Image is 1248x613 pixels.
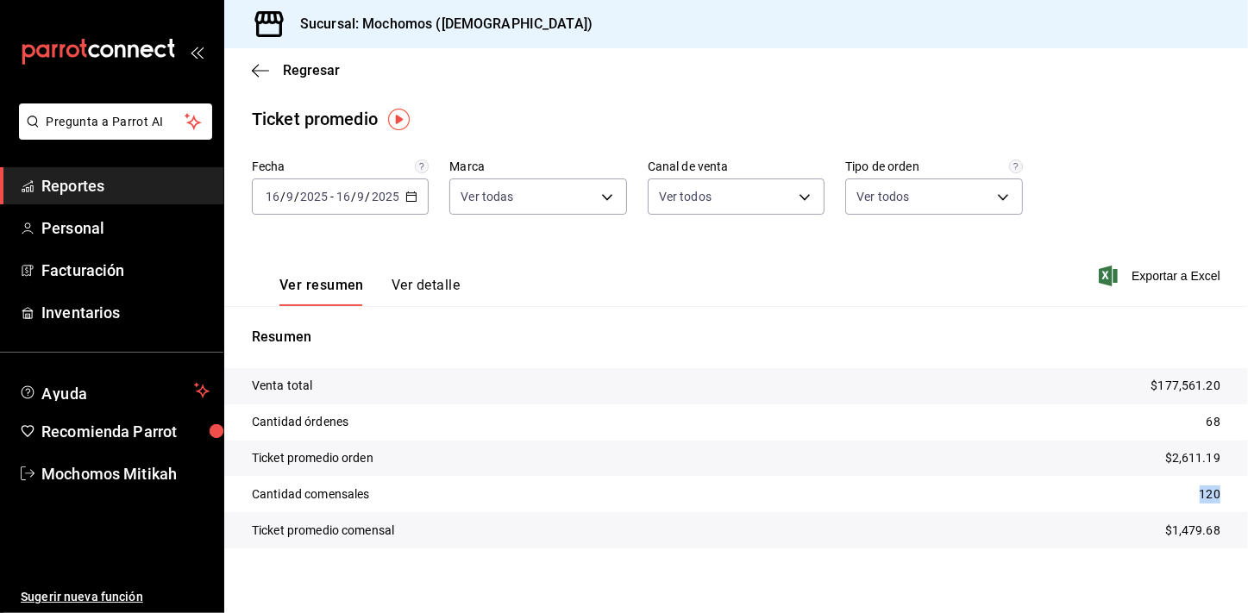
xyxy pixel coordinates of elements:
[41,259,210,282] span: Facturación
[252,522,394,540] p: Ticket promedio comensal
[330,190,334,203] span: -
[279,277,460,306] div: navigation tabs
[1165,522,1220,540] p: $1,479.68
[1165,449,1220,467] p: $2,611.19
[41,174,210,197] span: Reportes
[415,160,429,173] svg: Información delimitada a máximo 62 días.
[461,188,513,205] span: Ver todas
[265,190,280,203] input: --
[388,109,410,130] img: Tooltip marker
[252,106,378,132] div: Ticket promedio
[41,216,210,240] span: Personal
[252,377,312,395] p: Venta total
[1151,377,1220,395] p: $177,561.20
[299,190,329,203] input: ----
[41,380,187,401] span: Ayuda
[1009,160,1023,173] svg: Todas las órdenes contabilizan 1 comensal a excepción de órdenes de mesa con comensales obligator...
[856,188,909,205] span: Ver todos
[366,190,371,203] span: /
[285,190,294,203] input: --
[294,190,299,203] span: /
[371,190,400,203] input: ----
[252,449,373,467] p: Ticket promedio orden
[47,113,185,131] span: Pregunta a Parrot AI
[279,277,364,306] button: Ver resumen
[41,301,210,324] span: Inventarios
[19,103,212,140] button: Pregunta a Parrot AI
[41,462,210,485] span: Mochomos Mitikah
[1102,266,1220,286] button: Exportar a Excel
[41,420,210,443] span: Recomienda Parrot
[252,161,429,173] label: Fecha
[12,125,212,143] a: Pregunta a Parrot AI
[252,327,1220,347] p: Resumen
[286,14,593,34] h3: Sucursal: Mochomos ([DEMOGRAPHIC_DATA])
[357,190,366,203] input: --
[845,161,1022,173] label: Tipo de orden
[449,161,626,173] label: Marca
[648,161,825,173] label: Canal de venta
[252,62,340,78] button: Regresar
[659,188,712,205] span: Ver todos
[21,588,210,606] span: Sugerir nueva función
[1207,413,1220,431] p: 68
[351,190,356,203] span: /
[283,62,340,78] span: Regresar
[336,190,351,203] input: --
[252,413,348,431] p: Cantidad órdenes
[252,485,370,504] p: Cantidad comensales
[392,277,460,306] button: Ver detalle
[1200,485,1220,504] p: 120
[190,45,204,59] button: open_drawer_menu
[280,190,285,203] span: /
